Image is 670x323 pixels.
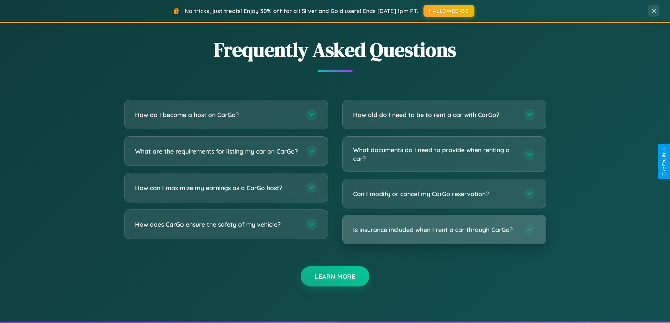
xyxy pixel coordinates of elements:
[662,147,666,176] div: Give Feedback
[185,7,418,14] span: No tricks, just treats! Enjoy 30% off for all Silver and Gold users! Ends [DATE] 1pm PT.
[353,225,517,234] h3: Is insurance included when I rent a car through CarGo?
[135,110,299,119] h3: How do I become a host on CarGo?
[135,183,299,192] h3: How can I maximize my earnings as a CarGo host?
[353,110,517,119] h3: How old do I need to be to rent a car with CarGo?
[353,146,517,163] h3: What documents do I need to provide when renting a car?
[135,147,299,156] h3: What are the requirements for listing my car on CarGo?
[353,189,517,198] h3: Can I modify or cancel my CarGo reservation?
[301,266,369,286] button: Learn More
[124,36,546,63] h2: Frequently Asked Questions
[135,220,299,229] h3: How does CarGo ensure the safety of my vehicle?
[423,5,474,17] button: HALLOWEEN30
